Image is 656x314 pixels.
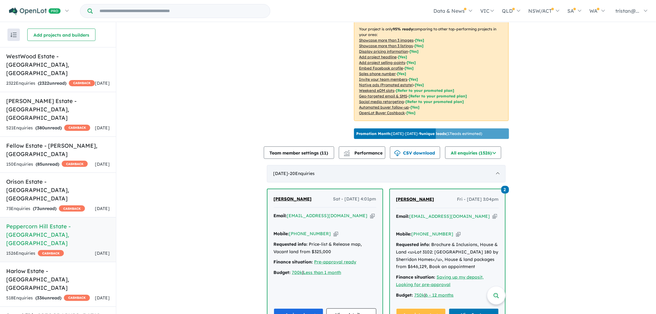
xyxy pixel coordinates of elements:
[64,125,90,131] span: CASHBACK
[6,205,85,213] div: 73 Enquir ies
[397,71,406,76] span: [ Yes ]
[616,8,640,14] span: tristan@...
[359,43,413,48] u: Showcase more than 3 listings
[359,38,414,43] u: Showcase more than 3 images
[415,38,424,43] span: [ Yes ]
[412,231,454,237] a: [PHONE_NUMBER]
[39,80,49,86] span: 2322
[396,274,484,287] u: Saving up my deposit, Looking for pre-approval
[37,125,45,131] span: 380
[396,292,499,299] div: |
[287,213,368,218] a: [EMAIL_ADDRESS][DOMAIN_NAME]
[34,206,39,211] span: 73
[501,185,509,194] a: 2
[407,60,416,65] span: [ Yes ]
[359,83,414,87] u: Native ads (Promoted estate)
[11,33,17,37] img: sort.svg
[407,110,416,115] span: [Yes]
[419,131,446,136] b: 9 unique leads
[274,270,291,275] strong: Budget:
[6,141,110,158] h5: Fellow Estate - [PERSON_NAME] , [GEOGRAPHIC_DATA]
[6,124,90,132] div: 521 Enquir ies
[359,71,396,76] u: Sales phone number
[359,110,405,115] u: OpenLot Buyer Cashback
[354,21,509,121] p: Your project is only comparing to other top-performing projects in your area: - - - - - - - - - -...
[357,131,482,137] p: [DATE] - [DATE] - ( 17 leads estimated)
[501,186,509,194] span: 2
[359,77,408,82] u: Invite your team members
[304,270,341,275] a: Less than 1 month
[314,259,357,265] a: Pre-approval ready
[414,292,425,298] a: 750k
[357,131,392,136] b: Promotion Month:
[396,242,430,247] strong: Requested info:
[6,267,110,292] h5: Harlow Estate - [GEOGRAPHIC_DATA] , [GEOGRAPHIC_DATA]
[274,231,289,236] strong: Mobile:
[36,161,59,167] strong: ( unread)
[27,29,95,41] button: Add projects and builders
[411,105,420,110] span: [Yes]
[394,150,401,156] img: download icon
[38,80,66,86] strong: ( unread)
[6,177,110,203] h5: Orison Estate - [GEOGRAPHIC_DATA] , [GEOGRAPHIC_DATA]
[334,231,338,237] button: Copy
[267,165,506,182] div: [DATE]
[6,97,110,122] h5: [PERSON_NAME] Estate - [GEOGRAPHIC_DATA] , [GEOGRAPHIC_DATA]
[289,231,331,236] a: [PHONE_NUMBER]
[396,196,434,203] a: [PERSON_NAME]
[288,171,315,176] span: - 20 Enquir ies
[274,195,312,203] a: [PERSON_NAME]
[274,213,287,218] strong: Email:
[6,52,110,77] h5: WestWood Estate - [GEOGRAPHIC_DATA] , [GEOGRAPHIC_DATA]
[410,213,490,219] a: [EMAIL_ADDRESS][DOMAIN_NAME]
[359,105,409,110] u: Automated buyer follow-up
[396,196,434,202] span: [PERSON_NAME]
[457,196,499,203] span: Fri - [DATE] 3:04pm
[6,161,88,168] div: 150 Enquir ies
[37,161,42,167] span: 85
[426,292,454,298] a: 6 - 12 months
[415,43,424,48] span: [ Yes ]
[396,231,412,237] strong: Mobile:
[59,205,85,212] span: CASHBACK
[409,77,418,82] span: [ Yes ]
[396,241,499,271] div: Brochure & Inclusions, House & Land <u>Lot 3102: [GEOGRAPHIC_DATA] 180 by Sherridon Homes</u>, Ho...
[274,241,308,247] strong: Requested info:
[6,80,95,87] div: 2322 Enquir ies
[69,80,95,86] span: CASHBACK
[359,94,407,98] u: Geo-targeted email & SMS
[62,161,88,167] span: CASHBACK
[35,125,62,131] strong: ( unread)
[359,60,406,65] u: Add project selling-points
[95,125,110,131] span: [DATE]
[396,88,454,93] span: [Refer to your promoted plan]
[359,49,408,54] u: Display pricing information
[359,55,397,59] u: Add project headline
[292,270,303,275] a: 700k
[370,213,375,219] button: Copy
[95,206,110,211] span: [DATE]
[9,7,61,15] img: Openlot PRO Logo White
[274,269,376,276] div: |
[6,222,110,247] h5: Peppercorn Hill Estate - [GEOGRAPHIC_DATA] , [GEOGRAPHIC_DATA]
[406,99,464,104] span: [Refer to your promoted plan]
[359,88,395,93] u: Weekend eDM slots
[415,83,424,87] span: [Yes]
[345,150,383,156] span: Performance
[64,295,90,301] span: CASHBACK
[398,55,407,59] span: [ Yes ]
[33,206,56,211] strong: ( unread)
[38,250,64,256] span: CASHBACK
[493,213,497,220] button: Copy
[35,295,61,301] strong: ( unread)
[95,250,110,256] span: [DATE]
[344,152,350,156] img: bar-chart.svg
[359,99,404,104] u: Social media retargeting
[274,241,376,256] div: Price-list & Release map, Vacant land from $325,000
[95,80,110,86] span: [DATE]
